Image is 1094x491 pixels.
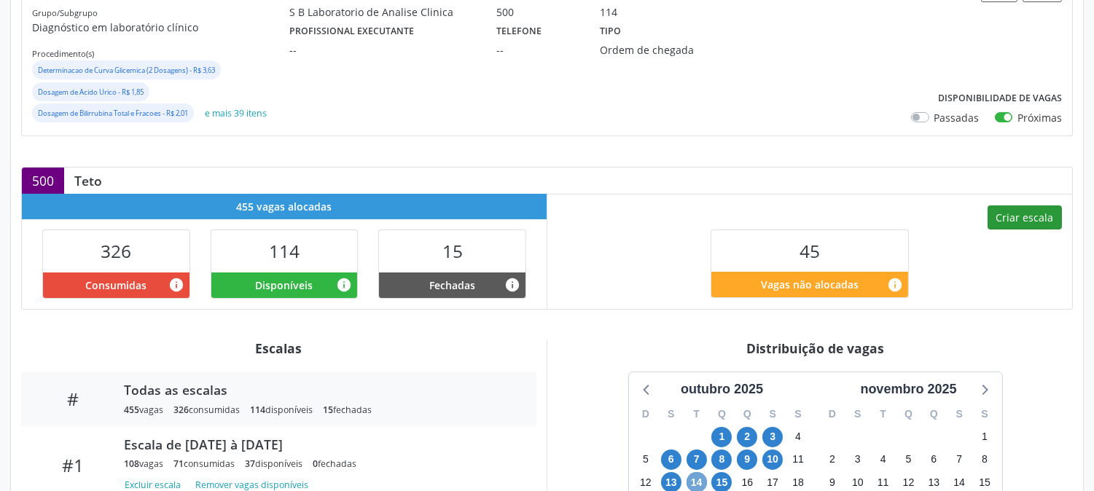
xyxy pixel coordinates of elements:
[173,457,184,470] span: 71
[870,403,896,425] div: T
[31,455,114,476] div: #1
[558,340,1073,356] div: Distribuição de vagas
[658,403,684,425] div: S
[636,449,656,470] span: domingo, 5 de outubro de 2025
[124,404,139,416] span: 455
[788,449,808,470] span: sábado, 11 de outubro de 2025
[32,48,94,59] small: Procedimento(s)
[442,239,463,263] span: 15
[429,278,475,293] span: Fechadas
[735,403,760,425] div: Q
[762,449,783,470] span: sexta-feira, 10 de outubro de 2025
[949,449,969,470] span: sexta-feira, 7 de novembro de 2025
[496,42,579,58] div: --
[269,239,300,263] span: 114
[711,427,732,447] span: quarta-feira, 1 de outubro de 2025
[173,404,189,416] span: 326
[21,340,536,356] div: Escalas
[661,449,681,470] span: segunda-feira, 6 de outubro de 2025
[199,103,273,123] button: e mais 39 itens
[600,4,617,20] div: 114
[786,403,811,425] div: S
[38,87,144,97] small: Dosagem de Acido Urico - R$ 1,85
[496,4,579,20] div: 500
[800,239,820,263] span: 45
[313,457,318,470] span: 0
[854,380,962,399] div: novembro 2025
[675,380,769,399] div: outubro 2025
[32,7,98,18] small: Grupo/Subgrupo
[124,457,163,470] div: vagas
[245,457,255,470] span: 37
[709,403,735,425] div: Q
[124,457,139,470] span: 108
[250,404,313,416] div: disponíveis
[32,20,289,35] p: Diagnóstico em laboratório clínico
[974,449,995,470] span: sábado, 8 de novembro de 2025
[788,427,808,447] span: sábado, 4 de outubro de 2025
[124,382,516,398] div: Todas as escalas
[289,42,476,58] div: --
[687,449,707,470] span: terça-feira, 7 de outubro de 2025
[684,403,709,425] div: T
[323,404,372,416] div: fechadas
[289,20,414,42] label: Profissional executante
[737,427,757,447] span: quinta-feira, 2 de outubro de 2025
[38,66,215,75] small: Determinacao de Curva Glicemica (2 Dosagens) - R$ 3,63
[972,403,998,425] div: S
[289,4,476,20] div: S B Laboratorio de Analise Clinica
[633,403,659,425] div: D
[101,239,131,263] span: 326
[504,277,520,293] i: Vagas alocadas e sem marcações associadas que tiveram sua disponibilidade fechada
[323,404,333,416] span: 15
[22,168,64,194] div: 500
[822,449,843,470] span: domingo, 2 de novembro de 2025
[938,87,1062,110] label: Disponibilidade de vagas
[845,403,870,425] div: S
[974,427,995,447] span: sábado, 1 de novembro de 2025
[64,173,112,189] div: Teto
[873,449,894,470] span: terça-feira, 4 de novembro de 2025
[31,388,114,409] div: #
[250,404,265,416] span: 114
[124,436,516,452] div: Escala de [DATE] à [DATE]
[38,109,188,118] small: Dosagem de Bilirrubina Total e Fracoes - R$ 2,01
[1017,110,1062,125] label: Próximas
[173,457,235,470] div: consumidas
[896,403,921,425] div: Q
[600,20,621,42] label: Tipo
[22,194,547,219] div: 455 vagas alocadas
[760,403,786,425] div: S
[761,277,859,292] span: Vagas não alocadas
[711,449,732,470] span: quarta-feira, 8 de outubro de 2025
[848,449,868,470] span: segunda-feira, 3 de novembro de 2025
[124,404,163,416] div: vagas
[898,449,918,470] span: quarta-feira, 5 de novembro de 2025
[496,20,542,42] label: Telefone
[336,277,352,293] i: Vagas alocadas e sem marcações associadas
[934,110,980,125] label: Passadas
[947,403,972,425] div: S
[921,403,947,425] div: Q
[600,42,735,58] div: Ordem de chegada
[173,404,240,416] div: consumidas
[988,205,1062,230] button: Criar escala
[887,277,903,293] i: Quantidade de vagas restantes do teto de vagas
[313,457,356,470] div: fechadas
[923,449,944,470] span: quinta-feira, 6 de novembro de 2025
[245,457,302,470] div: disponíveis
[737,449,757,470] span: quinta-feira, 9 de outubro de 2025
[762,427,783,447] span: sexta-feira, 3 de outubro de 2025
[168,277,184,293] i: Vagas alocadas que possuem marcações associadas
[820,403,845,425] div: D
[255,278,313,293] span: Disponíveis
[85,278,146,293] span: Consumidas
